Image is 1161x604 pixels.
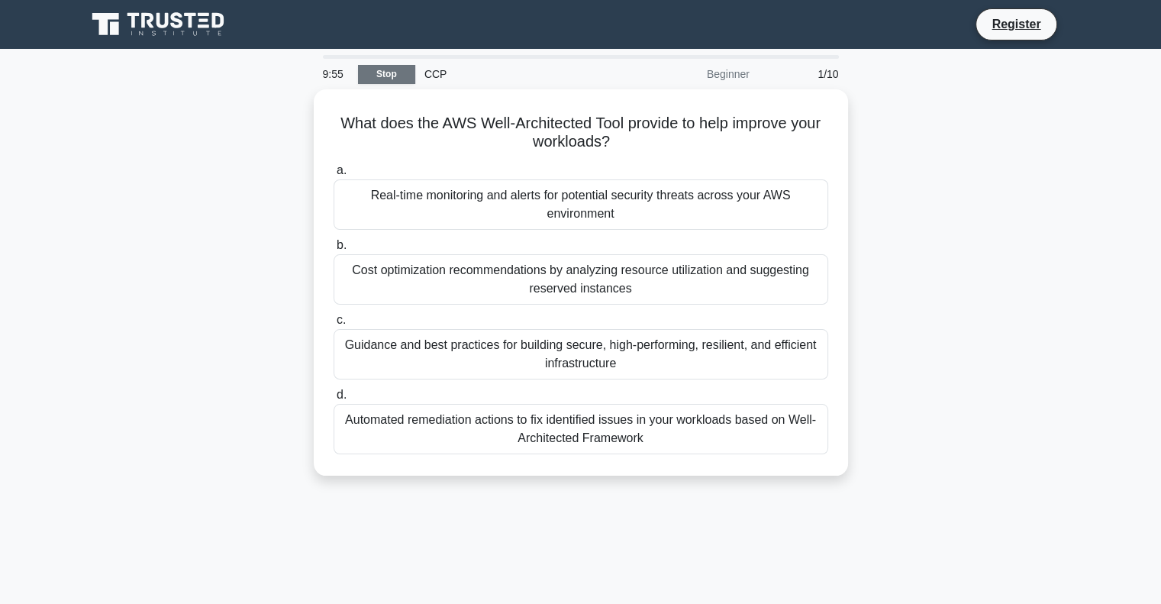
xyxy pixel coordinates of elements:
a: Stop [358,65,415,84]
div: 9:55 [314,59,358,89]
h5: What does the AWS Well-Architected Tool provide to help improve your workloads? [332,114,830,152]
span: a. [337,163,347,176]
span: b. [337,238,347,251]
span: c. [337,313,346,326]
div: CCP [415,59,625,89]
span: d. [337,388,347,401]
div: 1/10 [759,59,848,89]
div: Guidance and best practices for building secure, high-performing, resilient, and efficient infras... [334,329,828,380]
div: Cost optimization recommendations by analyzing resource utilization and suggesting reserved insta... [334,254,828,305]
div: Real-time monitoring and alerts for potential security threats across your AWS environment [334,179,828,230]
div: Beginner [625,59,759,89]
div: Automated remediation actions to fix identified issues in your workloads based on Well-Architecte... [334,404,828,454]
a: Register [982,15,1050,34]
